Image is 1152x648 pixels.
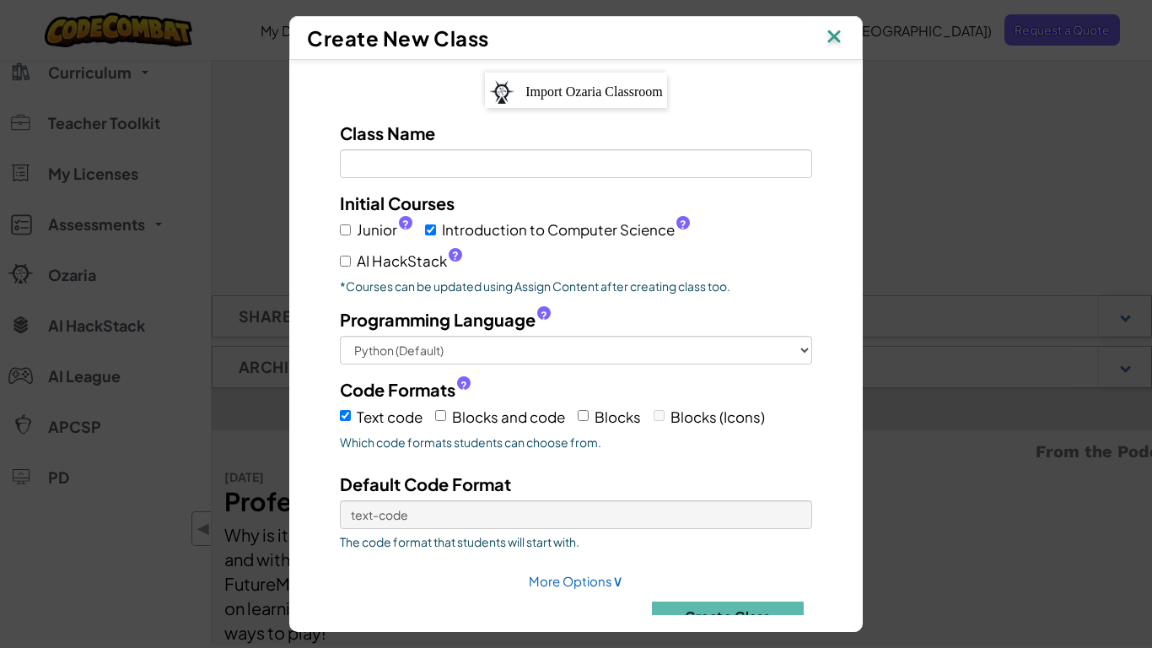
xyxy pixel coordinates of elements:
p: *Courses can be updated using Assign Content after creating class too. [340,278,812,294]
img: IconClose.svg [823,25,845,51]
span: Junior [357,218,412,242]
input: Introduction to Computer Science? [425,224,436,235]
span: Programming Language [340,307,536,332]
span: Code Formats [340,377,455,402]
span: ? [680,218,686,231]
span: ? [402,218,409,231]
span: ? [460,379,467,392]
span: Blocks and code [452,408,565,426]
img: ozaria-logo.png [489,80,514,104]
span: Default Code Format [340,473,511,494]
label: Initial Courses [340,191,455,215]
input: Text code [340,410,351,421]
span: ? [452,249,459,262]
span: ? [541,309,547,322]
span: Which code formats students can choose from. [340,434,812,451]
a: More Options [529,573,623,589]
input: Junior? [340,224,351,235]
span: Class Name [340,122,435,143]
button: Create Class [652,602,804,631]
span: Import Ozaria Classroom [525,84,663,99]
input: Blocks and code [435,410,446,421]
span: Introduction to Computer Science [442,218,690,242]
span: Blocks [595,408,641,426]
span: ∨ [612,570,623,590]
input: Blocks [578,410,589,421]
span: Create New Class [307,25,489,51]
input: AI HackStack? [340,256,351,267]
span: Blocks (Icons) [670,408,765,426]
span: Text code [357,408,423,426]
input: Blocks (Icons) [654,410,665,421]
span: AI HackStack [357,249,462,273]
span: The code format that students will start with. [340,533,812,550]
